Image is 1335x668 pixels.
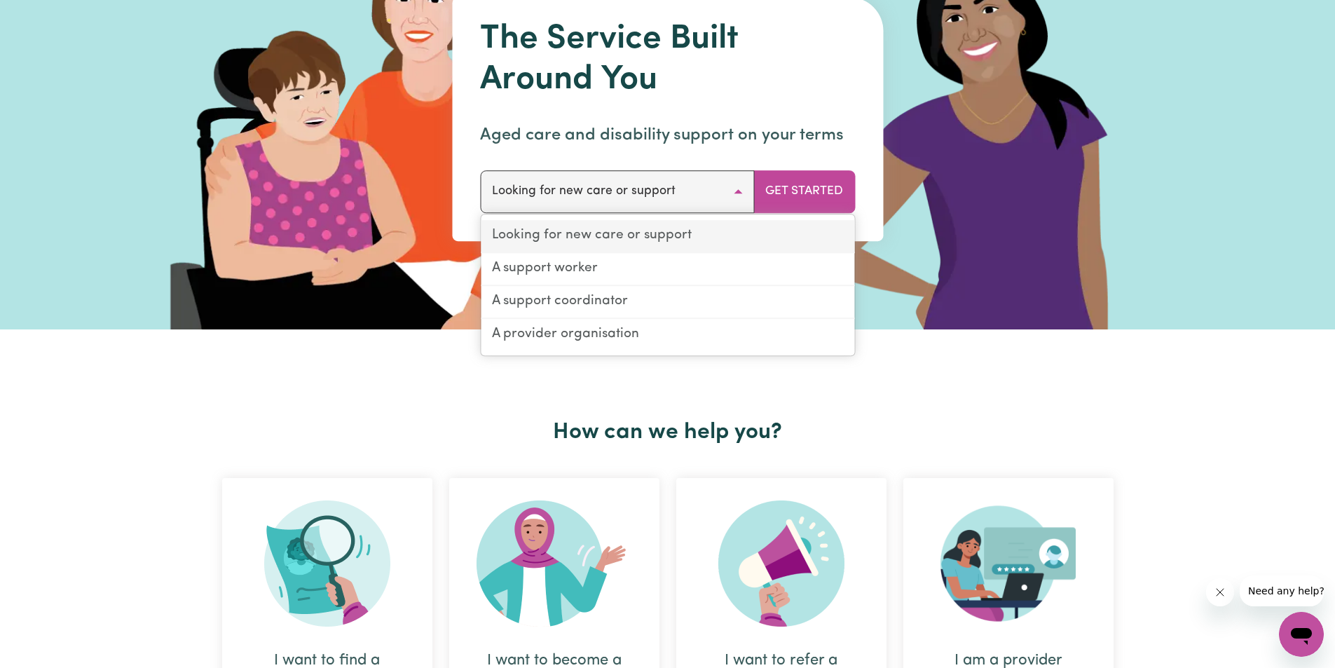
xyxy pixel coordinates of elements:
[481,253,854,286] a: A support worker
[1240,575,1324,606] iframe: Message from company
[480,20,855,100] h1: The Service Built Around You
[481,220,854,253] a: Looking for new care or support
[1279,612,1324,657] iframe: Button to launch messaging window
[8,10,85,21] span: Need any help?
[718,500,844,627] img: Refer
[480,214,855,356] div: Looking for new care or support
[214,419,1122,446] h2: How can we help you?
[1206,578,1234,606] iframe: Close message
[940,500,1076,627] img: Provider
[480,123,855,148] p: Aged care and disability support on your terms
[480,170,754,212] button: Looking for new care or support
[481,319,854,350] a: A provider organisation
[264,500,390,627] img: Search
[477,500,632,627] img: Become Worker
[481,286,854,319] a: A support coordinator
[753,170,855,212] button: Get Started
